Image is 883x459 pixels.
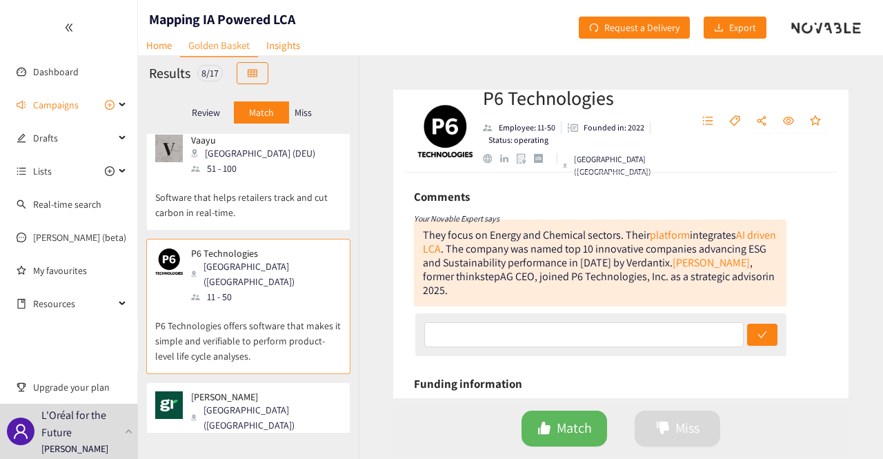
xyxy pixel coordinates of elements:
[17,299,26,309] span: book
[191,259,340,289] div: [GEOGRAPHIC_DATA] ([GEOGRAPHIC_DATA])
[192,107,220,118] p: Review
[557,418,592,439] span: Match
[191,289,340,304] div: 11 - 50
[635,411,720,447] button: dislikeMiss
[105,166,115,176] span: plus-circle
[258,35,308,56] a: Insights
[191,248,332,259] p: P6 Technologies
[17,382,26,392] span: trophy
[783,115,794,128] span: eye
[417,104,473,159] img: Company Logo
[33,66,79,78] a: Dashboard
[249,107,274,118] p: Match
[499,121,555,134] p: Employee: 11-50
[704,17,766,39] button: downloadExport
[33,257,127,284] a: My favourites
[414,186,470,207] h6: Comments
[237,62,268,84] button: table
[33,290,115,318] span: Resources
[155,304,341,364] p: P6 Technologies offers software that makes it simple and verifiable to perform product-level life...
[295,107,312,118] p: Miss
[423,242,766,270] div: amed top 10 innovative companies advancing ESG and Sustainability performance in [DATE] by Verdan...
[803,110,828,133] button: star
[729,20,756,35] span: Export
[17,133,26,143] span: edit
[423,255,753,284] div: , former thinkstep
[105,100,115,110] span: plus-circle
[155,176,341,220] p: Software that helps retailers track and cut carbon in real-time.
[517,153,534,164] a: google maps
[415,395,513,410] span: Last funding date on:
[33,91,79,119] span: Campaigns
[483,134,548,146] li: Status
[810,115,821,128] span: star
[589,23,599,34] span: redo
[776,110,801,133] button: eye
[483,84,659,112] h2: P6 Technologies
[650,228,690,242] a: platform
[722,110,747,133] button: tag
[155,248,183,275] img: Snapshot of the company's website
[423,228,776,297] div: They focus on Energy and Chemical sectors. Their integrates . The company was n
[41,407,119,441] p: L'Oréal for the Future
[191,391,332,402] p: [PERSON_NAME]
[414,213,499,224] i: Your Novable Expert says
[423,228,776,256] a: AI driven LCA
[756,115,767,128] span: share-alt
[415,396,829,410] div: [DATE]
[33,124,115,152] span: Drafts
[41,441,108,456] p: [PERSON_NAME]
[814,393,883,459] div: Widget de chat
[155,135,183,162] img: Snapshot of the company's website
[563,153,659,178] div: [GEOGRAPHIC_DATA] ([GEOGRAPHIC_DATA])
[414,373,522,394] h6: Funding information
[197,65,223,81] div: 8 / 17
[675,418,700,439] span: Miss
[584,121,644,134] p: Founded in: 2022
[33,373,127,401] span: Upgrade your plan
[191,146,324,161] div: [GEOGRAPHIC_DATA] (DEU)
[149,64,190,83] h2: Results
[702,115,713,128] span: unordered-list
[191,135,315,146] p: Vaayu
[488,134,548,146] p: Status: operating
[500,269,535,284] div: AG CEO
[814,393,883,459] iframe: Chat Widget
[17,166,26,176] span: unordered-list
[604,20,679,35] span: Request a Delivery
[64,23,74,32] span: double-left
[714,23,724,34] span: download
[483,121,562,134] li: Employees
[33,157,52,185] span: Lists
[149,10,295,29] h1: Mapping IA Powered LCA
[747,324,777,346] button: check
[33,198,101,211] a: Real-time search
[695,110,720,133] button: unordered-list
[483,154,500,163] a: website
[579,17,690,39] button: redoRequest a Delivery
[248,68,257,79] span: table
[537,421,551,437] span: like
[180,35,258,57] a: Golden Basket
[33,231,126,244] a: [PERSON_NAME] (beta)
[729,115,740,128] span: tag
[656,421,670,437] span: dislike
[562,121,651,134] li: Founded in year
[673,255,750,270] a: [PERSON_NAME]
[534,154,551,163] a: crunchbase
[522,411,607,447] button: likeMatch
[757,330,767,341] span: check
[17,100,26,110] span: sound
[749,110,774,133] button: share-alt
[500,155,517,163] a: linkedin
[138,35,180,56] a: Home
[12,423,29,440] span: user
[155,391,183,419] img: Snapshot of the company's website
[423,269,775,297] div: , joined P6 Technologies, Inc. as a strategic advisorin 2025.
[191,161,324,176] div: 51 - 100
[191,402,340,433] div: [GEOGRAPHIC_DATA] ([GEOGRAPHIC_DATA])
